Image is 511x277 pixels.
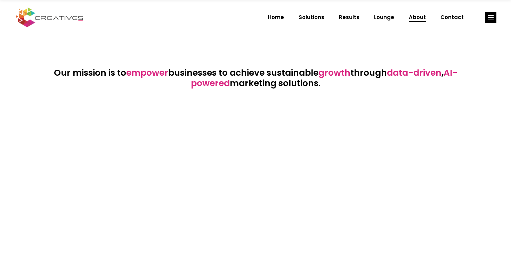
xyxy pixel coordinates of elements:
a: Contact [433,8,471,26]
a: link [485,12,496,23]
img: Creatives [15,7,85,28]
span: data-driven [387,67,441,79]
a: Lounge [367,8,401,26]
span: AI-powered [191,67,457,89]
span: About [409,8,426,26]
span: growth [318,67,350,79]
span: empower [126,67,168,79]
span: Lounge [374,8,394,26]
span: Home [268,8,284,26]
a: Home [260,8,291,26]
h4: Our mission is to businesses to achieve sustainable through , marketing solutions. [47,68,464,89]
span: Contact [440,8,464,26]
span: Solutions [299,8,324,26]
span: Results [339,8,359,26]
a: About [401,8,433,26]
a: Solutions [291,8,332,26]
a: Results [332,8,367,26]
